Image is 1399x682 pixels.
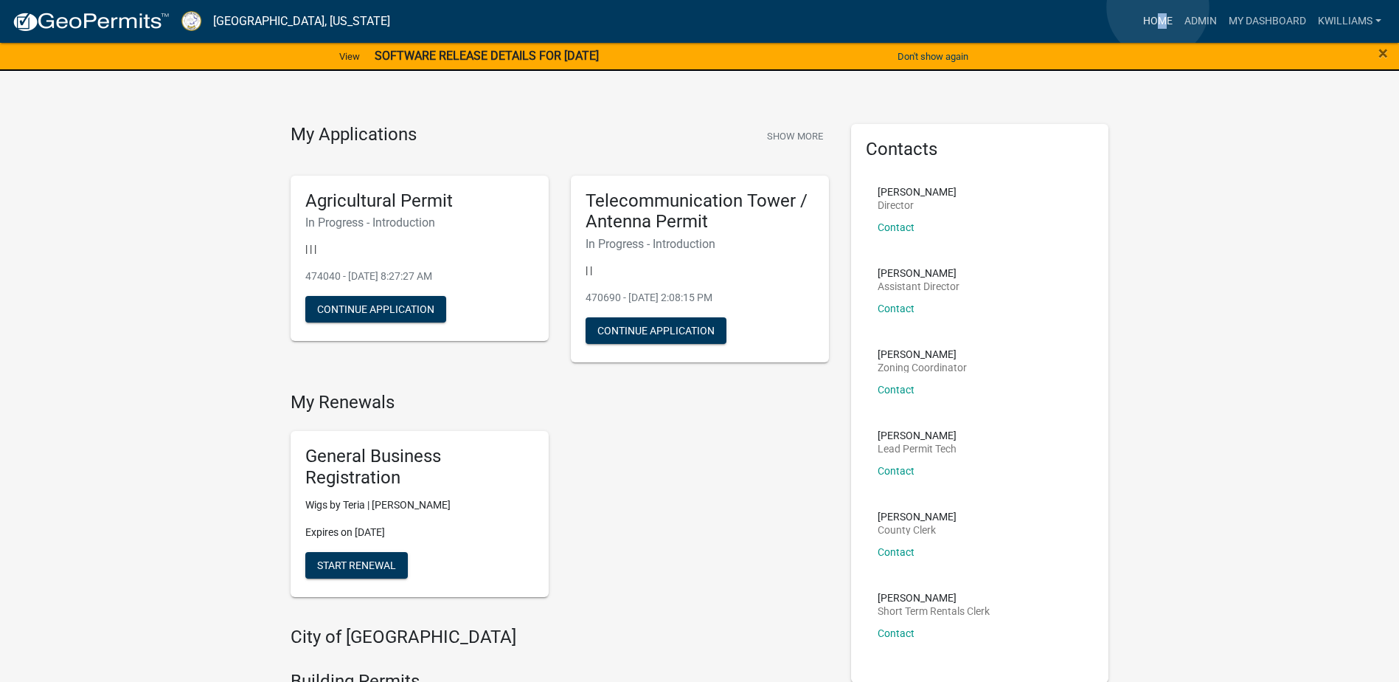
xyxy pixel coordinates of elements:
button: Start Renewal [305,552,408,579]
p: Assistant Director [878,281,959,292]
a: Contact [878,384,914,396]
h6: In Progress - Introduction [586,237,814,251]
h5: Agricultural Permit [305,190,534,212]
a: Home [1137,7,1178,35]
p: 474040 - [DATE] 8:27:27 AM [305,269,534,284]
h6: In Progress - Introduction [305,216,534,230]
a: Contact [878,465,914,477]
p: Director [878,200,957,210]
span: × [1378,43,1388,63]
a: Contact [878,221,914,233]
a: kwilliams [1312,7,1387,35]
button: Show More [761,124,829,148]
a: Contact [878,303,914,314]
p: | | [586,263,814,278]
p: | | | [305,241,534,257]
h5: General Business Registration [305,446,534,489]
h5: Telecommunication Tower / Antenna Permit [586,190,814,233]
h4: My Renewals [291,392,829,413]
p: Zoning Coordinator [878,362,967,373]
h4: City of [GEOGRAPHIC_DATA] [291,627,829,648]
button: Continue Application [586,317,726,344]
p: County Clerk [878,525,957,535]
p: [PERSON_NAME] [878,593,990,603]
p: [PERSON_NAME] [878,187,957,197]
p: Short Term Rentals Clerk [878,606,990,616]
a: Admin [1178,7,1223,35]
h5: Contacts [866,139,1094,160]
p: [PERSON_NAME] [878,268,959,278]
img: Putnam County, Georgia [181,11,201,31]
span: Start Renewal [317,559,396,571]
strong: SOFTWARE RELEASE DETAILS FOR [DATE] [375,49,599,63]
p: Wigs by Teria | [PERSON_NAME] [305,497,534,513]
p: [PERSON_NAME] [878,512,957,522]
a: Contact [878,546,914,558]
h4: My Applications [291,124,417,146]
p: 470690 - [DATE] 2:08:15 PM [586,290,814,306]
button: Don't show again [892,44,974,69]
p: Expires on [DATE] [305,525,534,540]
wm-registration-list-section: My Renewals [291,392,829,608]
a: View [333,44,366,69]
a: Contact [878,627,914,639]
p: Lead Permit Tech [878,444,957,454]
p: [PERSON_NAME] [878,349,967,359]
button: Close [1378,44,1388,62]
a: My Dashboard [1223,7,1312,35]
button: Continue Application [305,296,446,323]
a: [GEOGRAPHIC_DATA], [US_STATE] [213,9,390,34]
p: [PERSON_NAME] [878,430,957,441]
